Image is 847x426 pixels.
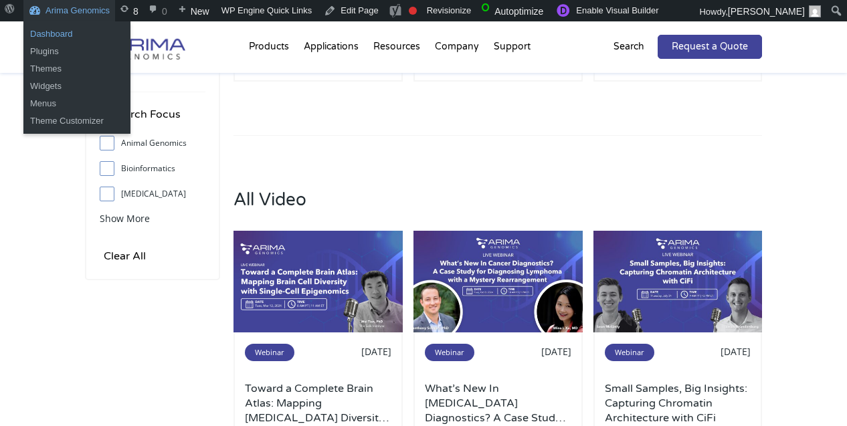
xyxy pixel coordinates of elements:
[233,189,762,231] h3: All Video
[23,21,130,64] ul: Arima Genomics
[413,231,583,332] img: October-2024-Webinar-Anthony-and-Mina-500x300.jpg
[425,344,474,361] span: Webinar
[100,212,150,225] span: Show More
[728,6,805,17] span: [PERSON_NAME]
[23,112,130,130] a: Theme Customizer
[425,381,571,425] a: What’s New In [MEDICAL_DATA] Diagnostics? A Case Study for Diagnosing [MEDICAL_DATA] with a Myste...
[605,344,654,361] span: Webinar
[23,95,130,112] a: Menus
[23,60,130,78] a: Themes
[361,345,391,358] span: [DATE]
[100,184,206,204] label: [MEDICAL_DATA]
[100,247,150,265] input: Clear All
[85,35,185,60] img: Arima-Genomics-logo
[100,106,206,133] h4: Research Focus
[100,133,206,153] label: Animal Genomics
[614,38,644,56] p: Search
[409,7,417,15] div: Focus keyphrase not set
[658,35,762,59] a: Request a Quote
[23,56,130,134] ul: Arima Genomics
[245,381,391,425] a: Toward a Complete Brain Atlas: Mapping [MEDICAL_DATA] Diversity with Single-Cell Epigenomics
[23,43,130,60] a: Plugins
[541,345,571,358] span: [DATE]
[23,78,130,95] a: Widgets
[23,25,130,43] a: Dashboard
[593,231,763,332] img: July-2025-webinar-3-500x300.jpg
[605,381,751,425] a: Small Samples, Big Insights: Capturing Chromatin Architecture with CiFi
[721,345,751,358] span: [DATE]
[245,344,294,361] span: Webinar
[100,158,206,179] label: Bioinformatics
[233,231,403,332] img: March-2024-Webinar-500x300.jpg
